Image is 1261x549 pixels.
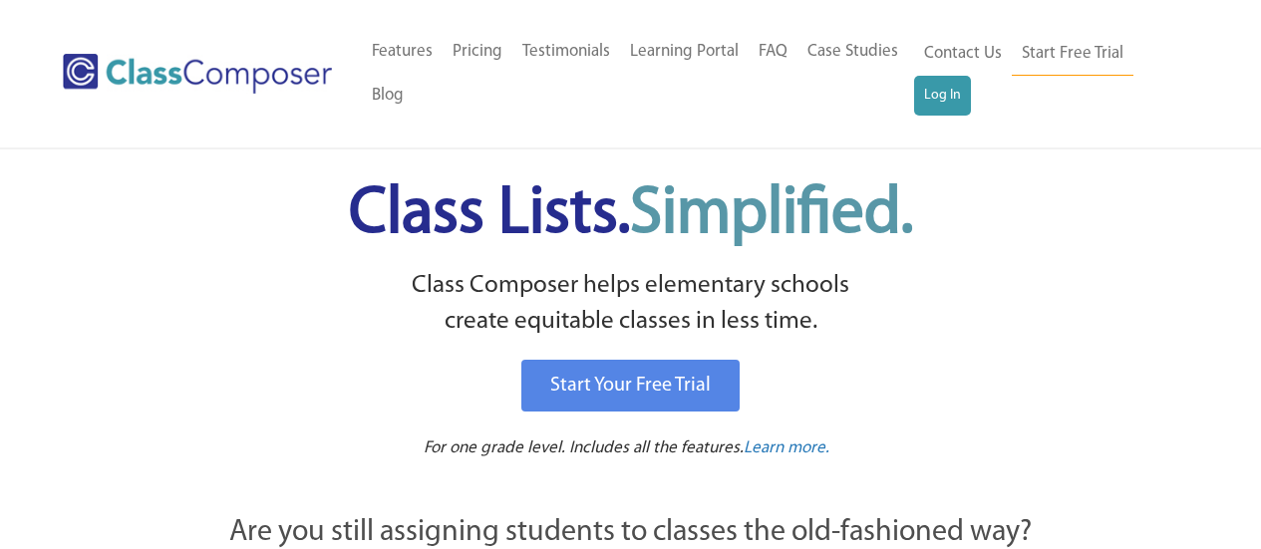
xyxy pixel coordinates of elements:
[521,360,740,412] a: Start Your Free Trial
[424,439,744,456] span: For one grade level. Includes all the features.
[512,30,620,74] a: Testimonials
[362,30,443,74] a: Features
[914,76,971,116] a: Log In
[1012,32,1133,77] a: Start Free Trial
[120,268,1142,341] p: Class Composer helps elementary schools create equitable classes in less time.
[362,30,914,118] nav: Header Menu
[550,376,711,396] span: Start Your Free Trial
[914,32,1012,76] a: Contact Us
[744,436,829,461] a: Learn more.
[620,30,749,74] a: Learning Portal
[749,30,797,74] a: FAQ
[630,182,913,247] span: Simplified.
[443,30,512,74] a: Pricing
[914,32,1183,116] nav: Header Menu
[63,54,332,94] img: Class Composer
[349,182,913,247] span: Class Lists.
[744,439,829,456] span: Learn more.
[362,74,414,118] a: Blog
[797,30,908,74] a: Case Studies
